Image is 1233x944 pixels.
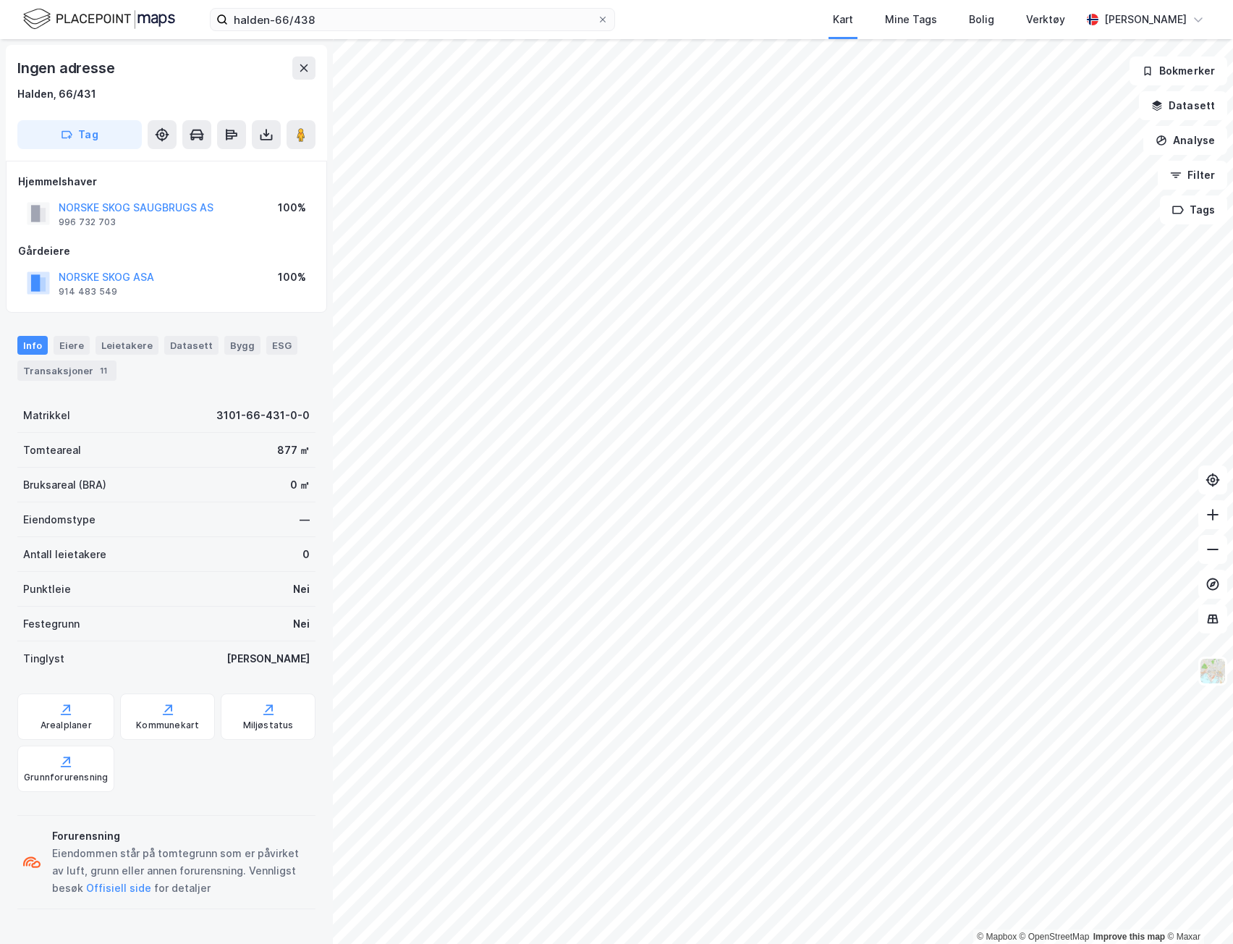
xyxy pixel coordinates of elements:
div: Grunnforurensning [24,772,108,783]
button: Datasett [1139,91,1227,120]
button: Tags [1160,195,1227,224]
div: 0 [302,546,310,563]
a: Mapbox [977,932,1017,942]
button: Bokmerker [1130,56,1227,85]
div: Hjemmelshaver [18,173,315,190]
div: Info [17,336,48,355]
button: Tag [17,120,142,149]
iframe: Chat Widget [1161,875,1233,944]
img: Z [1199,657,1226,685]
div: — [300,511,310,528]
div: Halden, 66/431 [17,85,96,103]
div: Kart [833,11,853,28]
div: 3101-66-431-0-0 [216,407,310,424]
div: Miljøstatus [243,720,294,731]
div: Bolig [969,11,994,28]
div: Kontrollprogram for chat [1161,875,1233,944]
div: Mine Tags [885,11,937,28]
div: Matrikkel [23,407,70,424]
div: Bruksareal (BRA) [23,476,106,494]
div: 100% [278,269,306,286]
div: Bygg [224,336,260,355]
div: Ingen adresse [17,56,117,80]
div: [PERSON_NAME] [226,650,310,667]
div: Leietakere [96,336,158,355]
a: Improve this map [1093,932,1165,942]
div: 0 ㎡ [290,476,310,494]
div: Antall leietakere [23,546,106,563]
div: 100% [278,199,306,216]
div: Eiendomstype [23,511,96,528]
div: Transaksjoner [17,361,116,381]
div: Verktøy [1026,11,1065,28]
div: Arealplaner [41,720,92,731]
div: Tinglyst [23,650,64,667]
div: Gårdeiere [18,243,315,260]
div: 11 [96,363,111,378]
div: Festegrunn [23,615,80,633]
div: Forurensning [52,827,310,845]
div: 914 483 549 [59,286,117,298]
div: 996 732 703 [59,216,116,228]
div: Nei [293,615,310,633]
button: Analyse [1143,126,1227,155]
div: Eiere [54,336,90,355]
input: Søk på adresse, matrikkel, gårdeiere, leietakere eller personer [228,9,597,30]
button: Filter [1158,161,1227,190]
div: Tomteareal [23,442,81,459]
div: ESG [266,336,297,355]
img: logo.f888ab2527a4732fd821a326f86c7f29.svg [23,7,175,32]
a: OpenStreetMap [1020,932,1090,942]
div: Eiendommen står på tomtegrunn som er påvirket av luft, grunn eller annen forurensning. Vennligst ... [52,845,310,897]
div: Kommunekart [136,720,199,731]
div: Datasett [164,336,219,355]
div: [PERSON_NAME] [1104,11,1187,28]
div: 877 ㎡ [277,442,310,459]
div: Punktleie [23,581,71,598]
div: Nei [293,581,310,598]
